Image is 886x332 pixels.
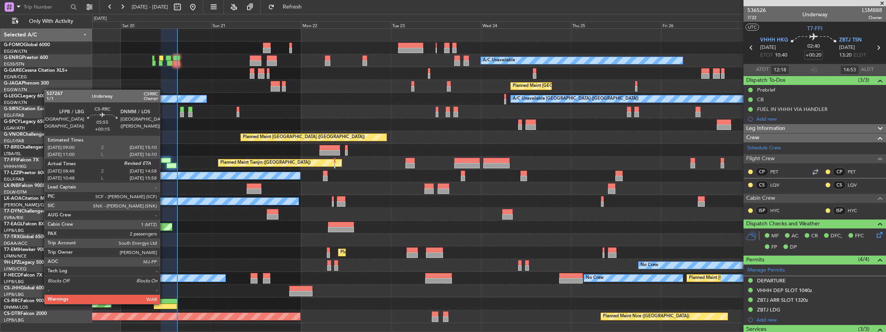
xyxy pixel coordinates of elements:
[862,14,882,21] span: Owner
[4,215,23,221] a: EVRA/RIX
[775,52,787,59] span: 10:40
[4,247,51,252] a: T7-EMIHawker 900XP
[391,21,481,28] div: Tue 23
[4,112,24,118] a: EGLF/FAB
[756,206,768,215] div: ISP
[4,286,21,290] span: CS-JHH
[4,196,59,201] a: LX-AOACitation Mustang
[833,206,846,215] div: ISP
[4,81,49,86] a: G-JAGAPhenom 300
[757,297,808,303] div: ZBTJ ARR SLOT 1320z
[4,183,65,188] a: LX-INBFalcon 900EX EASy II
[4,260,44,265] a: 9H-LPZLegacy 500
[4,222,44,227] a: T7-EAGLFalcon 8X
[4,273,42,278] a: F-HECDFalcon 7X
[340,247,414,258] div: Planned Maint [GEOGRAPHIC_DATA]
[4,209,21,214] span: T7-DYN
[33,170,159,182] div: A/C Unavailable [GEOGRAPHIC_DATA] ([GEOGRAPHIC_DATA])
[121,21,211,28] div: Sat 20
[4,171,20,175] span: T7-LZZI
[661,21,751,28] div: Fri 26
[4,43,50,47] a: G-FOMOGlobal 6000
[770,168,788,175] a: PET
[4,107,19,111] span: G-SIRS
[4,61,24,67] a: EGSS/STN
[132,3,168,10] span: [DATE] - [DATE]
[4,151,21,157] a: LTBA/ISL
[831,232,842,240] span: DFC,
[586,272,604,284] div: No Crew
[746,76,785,85] span: Dispatch To-Dos
[757,287,812,294] div: VHHH DEP SLOT 1040z
[4,299,50,303] a: CS-RRCFalcon 900LX
[603,311,689,322] div: Planned Maint Nice ([GEOGRAPHIC_DATA])
[4,209,55,214] a: T7-DYNChallenger 604
[4,266,26,272] a: LFMD/CEQ
[771,244,777,251] span: FP
[757,86,775,93] div: Prebrief
[745,24,759,31] button: UTC
[4,158,17,163] span: T7-FFI
[4,132,23,137] span: G-VNOR
[4,202,50,208] a: [PERSON_NAME]/QSA
[4,94,21,99] span: G-LEGC
[4,81,22,86] span: G-JAGA
[4,235,46,239] a: T7-TRXGlobal 6500
[9,15,84,28] button: Only With Activity
[4,260,19,265] span: 9H-LPZ
[756,181,768,189] div: CS
[301,21,391,28] div: Mon 22
[483,55,515,66] div: A/C Unavailable
[4,311,21,316] span: CS-DTR
[746,256,764,265] span: Permits
[4,164,27,169] a: VHHH/HKG
[4,55,48,60] a: G-ENRGPraetor 600
[4,286,47,290] a: CS-JHHGlobal 6000
[481,21,571,28] div: Wed 24
[220,157,311,169] div: Planned Maint Tianjin ([GEOGRAPHIC_DATA])
[840,65,859,74] input: --:--
[756,316,882,323] div: Add new
[4,228,24,233] a: LFPB/LBG
[746,220,820,228] span: Dispatch Checks and Weather
[839,44,855,52] span: [DATE]
[4,145,53,150] a: T7-BREChallenger 604
[211,21,301,28] div: Sun 21
[4,68,68,73] a: G-GARECessna Citation XLS+
[4,158,39,163] a: T7-FFIFalcon 7X
[771,65,789,74] input: --:--
[276,4,309,10] span: Refresh
[760,44,776,52] span: [DATE]
[862,6,882,14] span: LSM888
[746,194,775,203] span: Cabin Crew
[792,232,798,240] span: AC
[839,36,862,44] span: ZBTJ TSN
[513,80,635,92] div: Planned Maint [GEOGRAPHIC_DATA] ([GEOGRAPHIC_DATA])
[689,272,811,284] div: Planned Maint [GEOGRAPHIC_DATA] ([GEOGRAPHIC_DATA])
[760,36,788,44] span: VHHH HKG
[790,244,797,251] span: DP
[4,145,20,150] span: T7-BRE
[839,52,852,59] span: 13:20
[4,235,20,239] span: T7-TRX
[4,119,21,124] span: G-SPCY
[4,240,27,246] a: DGAA/ACC
[4,253,27,259] a: LFMN/NCE
[4,304,28,310] a: DNMM/LOS
[747,14,766,21] span: 7/22
[4,171,46,175] a: T7-LZZIPraetor 600
[4,292,24,297] a: LFPB/LBG
[571,21,661,28] div: Thu 25
[4,317,24,323] a: LFPB/LBG
[853,52,866,59] span: ELDT
[770,182,788,188] a: LQV
[4,74,27,80] a: EGNR/CEG
[4,132,56,137] a: G-VNORChallenger 650
[747,266,785,274] a: Manage Permits
[747,6,766,14] span: 536526
[756,116,882,122] div: Add new
[4,196,22,201] span: LX-AOA
[4,48,27,54] a: EGGW/LTN
[640,259,658,271] div: No Crew
[771,232,779,240] span: MF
